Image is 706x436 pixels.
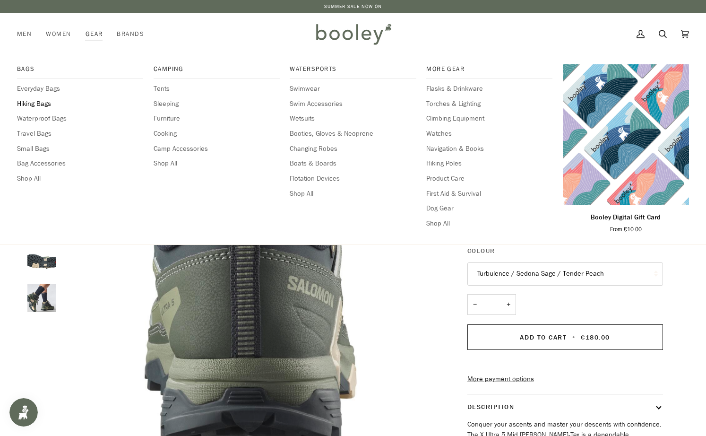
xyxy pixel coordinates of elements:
a: More payment options [467,374,663,384]
a: Hiking Bags [17,99,143,109]
a: Swim Accessories [290,99,416,109]
p: Booley Digital Gift Card [591,212,661,223]
img: Salomon Women's X Ultra 5 Mid GTX Turbulence / Sedona Sage / Tender Peach - Booley Galway [27,247,56,276]
a: Booley Digital Gift Card [563,64,689,205]
input: Quantity [467,294,516,315]
a: Shop All [17,174,143,184]
product-grid-item: Booley Digital Gift Card [563,64,689,233]
span: From €10.00 [610,225,642,234]
a: Men [17,13,39,55]
a: Changing Robes [290,144,416,154]
img: Salomon Women's X Ultra 5 Mid GTX Turbulence / Sedona Sage / Tender Peach - Booley Galway [27,284,56,312]
a: More Gear [426,64,552,79]
button: Turbulence / Sedona Sage / Tender Peach [467,262,663,286]
a: SUMMER SALE NOW ON [324,3,382,10]
span: Women [46,29,71,39]
span: Men [17,29,32,39]
a: Small Bags [17,144,143,154]
a: Camp Accessories [154,144,280,154]
button: Description [467,394,663,419]
div: Gear Bags Everyday Bags Hiking Bags Waterproof Bags Travel Bags Small Bags Bag Accessories Shop A... [78,13,110,55]
button: − [467,294,482,315]
a: Women [39,13,78,55]
a: Everyday Bags [17,84,143,94]
a: Dog Gear [426,203,552,214]
span: €180.00 [581,333,610,342]
a: Camping [154,64,280,79]
a: Shop All [426,218,552,229]
iframe: Button to open loyalty program pop-up [9,398,38,427]
a: Hiking Poles [426,158,552,169]
span: Brands [117,29,144,39]
a: Product Care [426,174,552,184]
a: Navigation & Books [426,144,552,154]
a: Torches & Lighting [426,99,552,109]
span: Camping [154,64,280,74]
span: Colour [467,246,495,256]
span: Bags [17,64,143,74]
a: Waterproof Bags [17,113,143,124]
a: Sleeping [154,99,280,109]
a: Swimwear [290,84,416,94]
product-grid-item-variant: €10.00 [563,64,689,205]
span: Climbing Equipment [426,113,552,124]
a: Cooking [154,129,280,139]
span: • [569,333,578,342]
a: Shop All [154,158,280,169]
a: Flasks & Drinkware [426,84,552,94]
a: Bag Accessories [17,158,143,169]
a: Watches [426,129,552,139]
a: Tents [154,84,280,94]
button: Add to Cart • €180.00 [467,324,663,350]
span: More Gear [426,64,552,74]
a: Shop All [290,189,416,199]
a: First Aid & Survival [426,189,552,199]
a: Booley Digital Gift Card [563,209,689,234]
span: Watersports [290,64,416,74]
span: Add to Cart [520,333,567,342]
a: Watersports [290,64,416,79]
a: Furniture [154,113,280,124]
a: Flotation Devices [290,174,416,184]
a: Booties, Gloves & Neoprene [290,129,416,139]
a: Gear [78,13,110,55]
a: Travel Bags [17,129,143,139]
a: Boats & Boards [290,158,416,169]
button: + [501,294,516,315]
a: Brands [110,13,151,55]
img: Booley [312,20,395,48]
a: Wetsuits [290,113,416,124]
